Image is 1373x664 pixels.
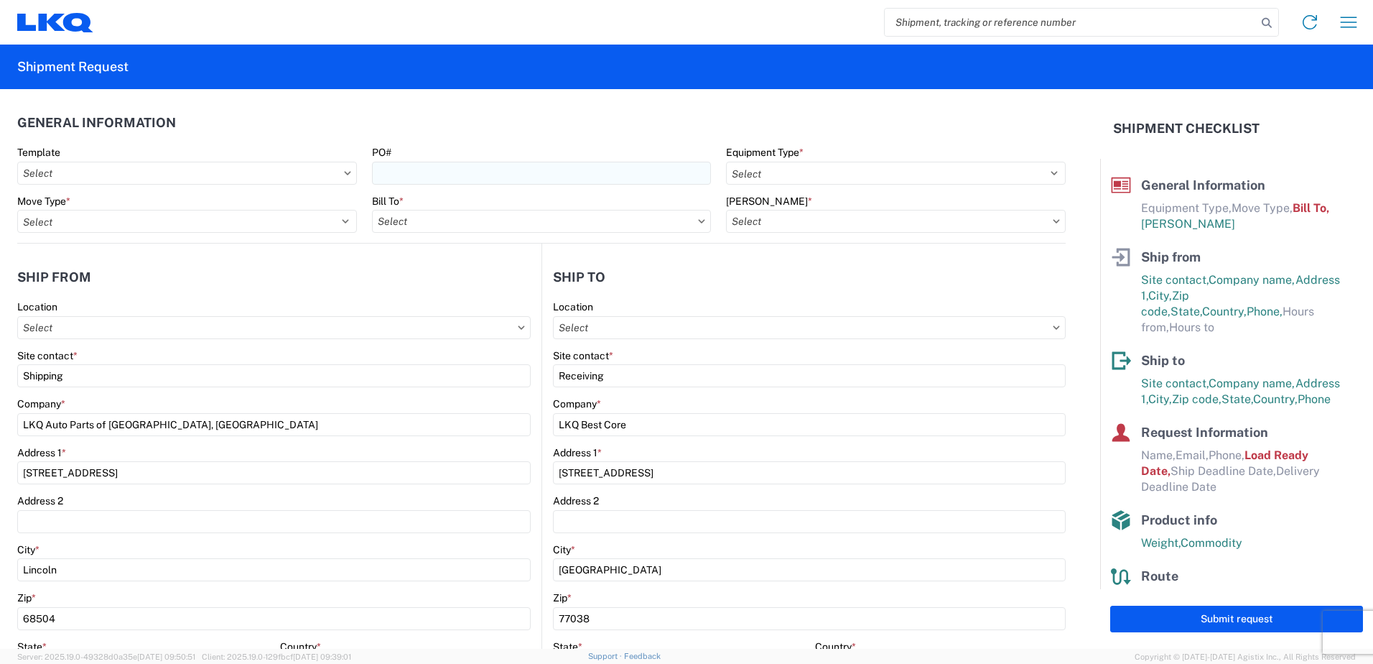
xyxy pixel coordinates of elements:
label: Address 2 [553,494,599,507]
span: Product info [1141,512,1217,527]
h2: Ship to [553,270,605,285]
label: Address 1 [17,446,66,459]
label: Bill To [372,195,404,208]
label: Equipment Type [726,146,804,159]
span: Phone, [1209,448,1244,462]
label: Address 2 [17,494,63,507]
label: Company [17,397,65,410]
span: Server: 2025.19.0-49328d0a35e [17,653,195,661]
h2: Shipment Request [17,58,129,75]
span: Ship Deadline Date, [1170,464,1276,478]
span: Name, [1141,448,1176,462]
span: General Information [1141,177,1265,193]
label: [PERSON_NAME] [726,195,812,208]
span: Zip code, [1172,392,1221,406]
label: State [553,640,582,653]
span: Copyright © [DATE]-[DATE] Agistix Inc., All Rights Reserved [1135,650,1356,663]
label: Template [17,146,60,159]
h2: Ship from [17,270,91,285]
span: Weight, [1141,536,1181,550]
span: Country, [1202,305,1247,318]
button: Submit request [1110,606,1363,632]
label: City [553,543,575,556]
label: Address 1 [553,446,602,459]
span: [DATE] 09:39:01 [293,653,351,661]
span: Client: 2025.19.0-129fbcf [202,653,351,661]
span: State, [1221,392,1253,406]
span: City, [1148,289,1172,303]
label: Company [553,397,601,410]
span: State, [1170,305,1202,318]
label: Location [17,300,57,313]
input: Select [372,210,712,233]
span: Phone, [1247,305,1283,318]
span: Equipment Type, [1141,201,1232,215]
span: Hours to [1169,321,1214,334]
label: PO# [372,146,391,159]
label: Zip [553,591,572,604]
input: Select [17,316,531,339]
span: Site contact, [1141,377,1209,390]
span: Company name, [1209,377,1295,390]
span: Route [1141,568,1178,584]
span: Ship to [1141,353,1185,368]
h2: Shipment Checklist [1113,120,1260,137]
span: Ship from [1141,249,1201,264]
span: Company name, [1209,273,1295,287]
span: [PERSON_NAME] [1141,217,1235,231]
span: Country, [1253,392,1298,406]
span: City, [1148,392,1172,406]
input: Select [726,210,1066,233]
span: Email, [1176,448,1209,462]
label: Zip [17,591,36,604]
label: Country [815,640,856,653]
h2: General Information [17,116,176,130]
label: Site contact [17,349,78,362]
span: Bill To, [1293,201,1329,215]
span: [DATE] 09:50:51 [137,653,195,661]
span: Commodity [1181,536,1242,550]
input: Shipment, tracking or reference number [885,9,1257,36]
span: Move Type, [1232,201,1293,215]
input: Select [553,316,1066,339]
label: Move Type [17,195,70,208]
span: Site contact, [1141,273,1209,287]
input: Select [17,162,357,185]
label: Country [280,640,321,653]
label: State [17,640,47,653]
label: Location [553,300,593,313]
a: Support [588,652,624,660]
a: Feedback [624,652,661,660]
label: Site contact [553,349,613,362]
span: Phone [1298,392,1331,406]
label: City [17,543,39,556]
span: Request Information [1141,425,1268,440]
